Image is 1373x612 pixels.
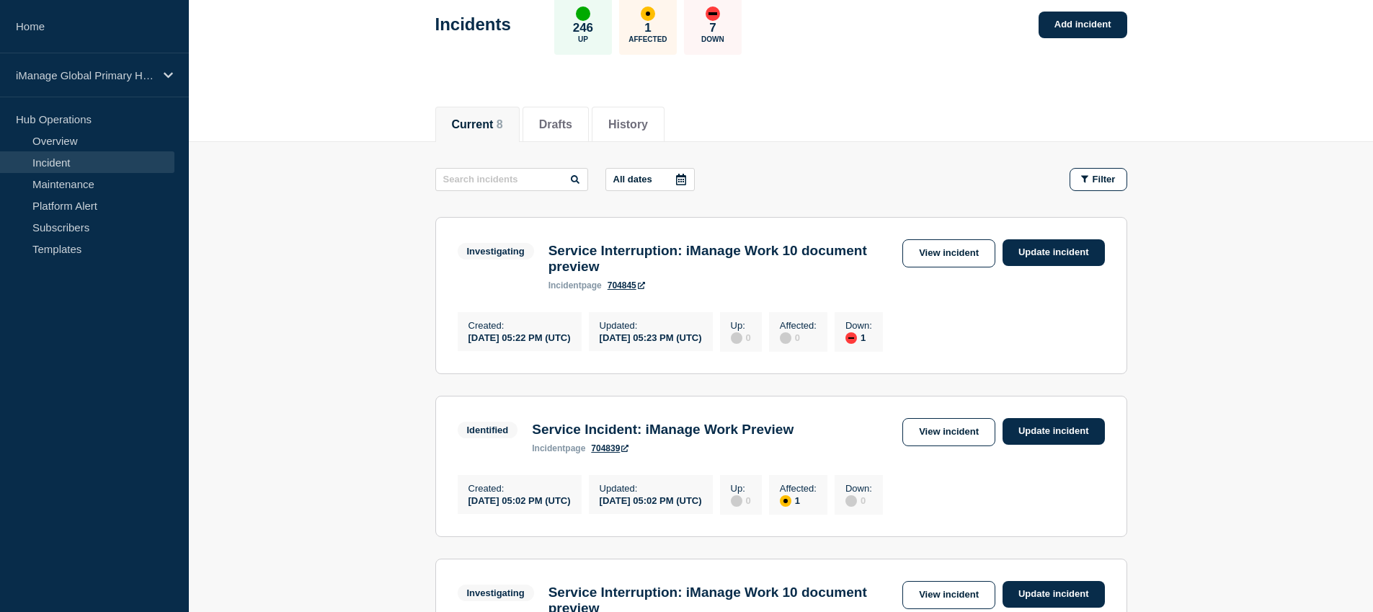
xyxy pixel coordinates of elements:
[780,320,817,331] p: Affected :
[458,422,518,438] span: Identified
[731,320,751,331] p: Up :
[468,320,571,331] p: Created :
[600,331,702,343] div: [DATE] 05:23 PM (UTC)
[435,168,588,191] input: Search incidents
[452,118,503,131] button: Current 8
[780,332,791,344] div: disabled
[548,280,582,291] span: incident
[845,495,857,507] div: disabled
[902,581,995,609] a: View incident
[458,585,534,601] span: Investigating
[731,495,742,507] div: disabled
[600,320,702,331] p: Updated :
[605,168,695,191] button: All dates
[1070,168,1127,191] button: Filter
[902,418,995,446] a: View incident
[1003,418,1105,445] a: Update incident
[845,332,857,344] div: down
[468,494,571,506] div: [DATE] 05:02 PM (UTC)
[731,332,742,344] div: disabled
[1039,12,1127,38] a: Add incident
[591,443,628,453] a: 704839
[548,243,895,275] h3: Service Interruption: iManage Work 10 document preview
[845,483,872,494] p: Down :
[780,495,791,507] div: affected
[458,243,534,260] span: Investigating
[709,21,716,35] p: 7
[532,443,565,453] span: incident
[731,494,751,507] div: 0
[573,21,593,35] p: 246
[641,6,655,21] div: affected
[701,35,724,43] p: Down
[16,69,154,81] p: iManage Global Primary Hub
[845,494,872,507] div: 0
[706,6,720,21] div: down
[532,443,585,453] p: page
[1003,239,1105,266] a: Update incident
[902,239,995,267] a: View incident
[608,280,645,291] a: 704845
[468,331,571,343] div: [DATE] 05:22 PM (UTC)
[539,118,572,131] button: Drafts
[731,331,751,344] div: 0
[497,118,503,130] span: 8
[468,483,571,494] p: Created :
[1093,174,1116,185] span: Filter
[532,422,794,438] h3: Service Incident: iManage Work Preview
[600,494,702,506] div: [DATE] 05:02 PM (UTC)
[780,331,817,344] div: 0
[628,35,667,43] p: Affected
[845,331,872,344] div: 1
[1003,581,1105,608] a: Update incident
[731,483,751,494] p: Up :
[435,14,511,35] h1: Incidents
[600,483,702,494] p: Updated :
[608,118,648,131] button: History
[845,320,872,331] p: Down :
[644,21,651,35] p: 1
[780,483,817,494] p: Affected :
[578,35,588,43] p: Up
[576,6,590,21] div: up
[780,494,817,507] div: 1
[548,280,602,291] p: page
[613,174,652,185] p: All dates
